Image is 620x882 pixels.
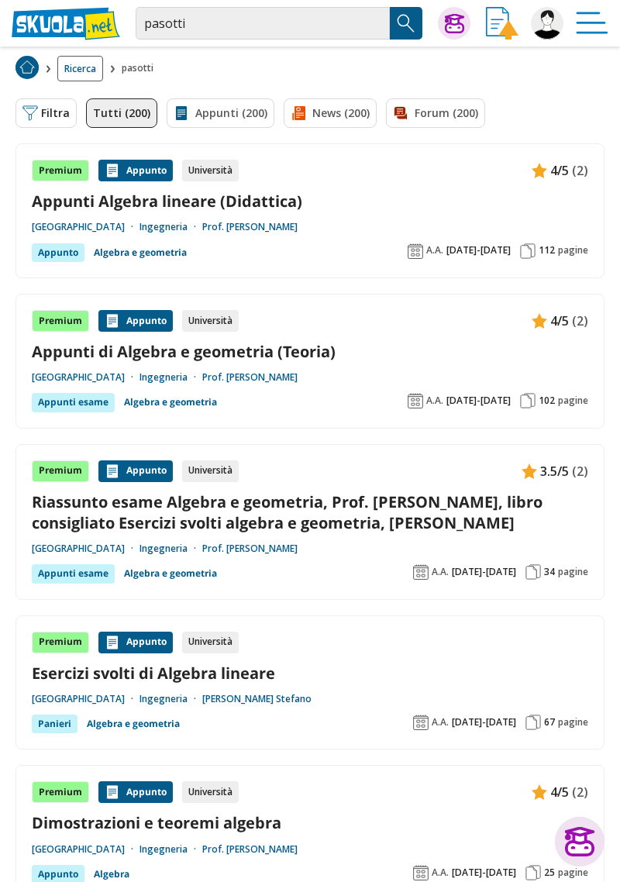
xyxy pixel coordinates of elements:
a: Prof. [PERSON_NAME] [202,371,298,384]
span: A.A. [426,244,443,257]
img: Forum filtro contenuto [393,105,408,121]
div: Panieri [32,715,77,733]
a: [GEOGRAPHIC_DATA] [32,843,139,856]
a: Ingegneria [139,543,202,555]
img: Appunti contenuto [105,784,120,800]
a: Riassunto esame Algebra e geometria, Prof. [PERSON_NAME], libro consigliato Esercizi svolti algeb... [32,491,588,533]
a: Esercizi svolti di Algebra lineare [32,663,588,684]
a: [GEOGRAPHIC_DATA] [32,371,139,384]
div: Università [182,632,239,653]
input: Cerca appunti, riassunti o versioni [136,7,390,40]
img: Anno accademico [408,243,423,259]
span: [DATE]-[DATE] [446,394,511,407]
span: (2) [572,782,588,802]
div: Appunto [98,781,173,803]
a: [PERSON_NAME] Stefano [202,693,312,705]
img: News filtro contenuto [291,105,306,121]
span: 112 [539,244,555,257]
img: Pagine [525,564,541,580]
span: pagine [558,866,588,879]
span: Ricerca [57,56,103,81]
div: Appunti esame [32,564,115,583]
div: Appunto [98,310,173,332]
a: Ingegneria [139,371,202,384]
span: pagine [558,716,588,729]
img: Appunti contenuto [105,463,120,479]
a: Ingegneria [139,221,202,233]
img: Chiedi Tutor AI [445,14,464,33]
span: pagine [558,244,588,257]
img: Menù [576,7,608,40]
a: Algebra e geometria [124,564,217,583]
div: Premium [32,632,89,653]
a: [GEOGRAPHIC_DATA] [32,543,139,555]
a: Home [15,56,39,81]
span: [DATE]-[DATE] [446,244,511,257]
span: 4/5 [550,311,569,331]
img: Pagine [520,393,536,408]
div: Appunto [98,632,173,653]
div: Appunto [32,243,84,262]
div: Appunti esame [32,393,115,412]
img: Appunti contenuto [105,163,120,178]
span: pagine [558,394,588,407]
a: Tutti (200) [86,98,157,128]
img: Pagine [525,865,541,880]
span: 25 [544,866,555,879]
span: 67 [544,716,555,729]
button: Search Button [390,7,422,40]
a: Algebra e geometria [87,715,180,733]
div: Appunto [98,460,173,482]
a: News (200) [284,98,377,128]
img: palo_bionico476 [531,7,563,40]
a: Prof. [PERSON_NAME] [202,543,298,555]
div: Università [182,781,239,803]
span: A.A. [426,394,443,407]
span: 34 [544,566,555,578]
a: Appunti di Algebra e geometria (Teoria) [32,341,588,362]
img: Pagine [525,715,541,730]
a: Prof. [PERSON_NAME] [202,221,298,233]
img: Appunti contenuto [105,635,120,650]
a: Ingegneria [139,843,202,856]
a: Algebra e geometria [94,243,187,262]
span: 102 [539,394,555,407]
div: Appunto [98,160,173,181]
div: Premium [32,160,89,181]
img: Anno accademico [413,865,429,880]
span: (2) [572,311,588,331]
img: Invia appunto [486,7,518,40]
span: 4/5 [550,782,569,802]
img: Filtra filtri mobile [22,105,38,121]
span: A.A. [432,866,449,879]
a: [GEOGRAPHIC_DATA] [32,693,139,705]
img: Appunti contenuto [532,784,547,800]
img: Anno accademico [408,393,423,408]
span: A.A. [432,716,449,729]
div: Premium [32,781,89,803]
span: [DATE]-[DATE] [452,566,516,578]
a: [GEOGRAPHIC_DATA] [32,221,139,233]
span: pasotti [122,56,160,81]
img: Appunti filtro contenuto [174,105,189,121]
span: (2) [572,461,588,481]
img: Appunti contenuto [522,463,537,479]
span: [DATE]-[DATE] [452,716,516,729]
span: (2) [572,160,588,181]
div: Premium [32,460,89,482]
div: Università [182,160,239,181]
img: Anno accademico [413,715,429,730]
img: Appunti contenuto [532,163,547,178]
a: Dimostrazioni e teoremi algebra [32,812,588,833]
span: [DATE]-[DATE] [452,866,516,879]
span: A.A. [432,566,449,578]
span: 3.5/5 [540,461,569,481]
span: pagine [558,566,588,578]
a: Appunti (200) [167,98,274,128]
button: Filtra [15,98,77,128]
a: Algebra e geometria [124,393,217,412]
div: Università [182,460,239,482]
a: Forum (200) [386,98,485,128]
div: Premium [32,310,89,332]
